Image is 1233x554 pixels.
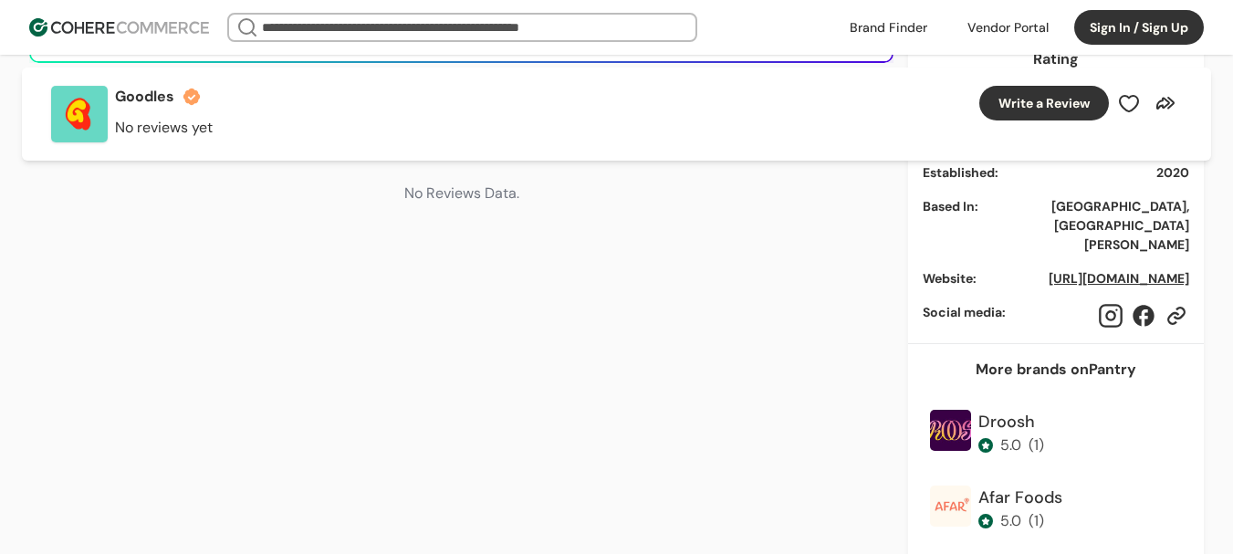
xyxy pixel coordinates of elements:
[979,86,1109,120] button: Write a Review
[1029,434,1044,456] div: ( 1 )
[978,410,1044,434] div: Droosh
[930,410,971,451] img: Brand Photo
[51,86,108,142] img: Brand Photo
[1074,10,1204,45] button: Sign In / Sign Up
[1156,163,1189,183] div: 2020
[923,163,1142,183] div: Established :
[976,359,1136,381] div: More brands on Pantry
[1000,510,1021,532] div: 5.0
[29,153,893,234] div: No Reviews Data.
[1029,510,1044,532] div: ( 1 )
[1049,270,1189,287] a: [URL][DOMAIN_NAME]
[923,197,978,216] div: Based In :
[1033,48,1079,70] div: Rating
[993,197,1189,255] div: [GEOGRAPHIC_DATA], [GEOGRAPHIC_DATA][PERSON_NAME]
[930,486,971,527] img: Brand Photo
[923,478,1189,547] a: Brand PhotoAfar Foods5.0(1)
[1000,434,1021,456] div: 5.0
[978,486,1062,510] div: Afar Foods
[115,117,213,139] div: No reviews yet
[923,303,1083,322] div: Social media :
[923,402,1189,471] a: Brand PhotoDroosh5.0(1)
[29,18,209,37] img: Cohere Logo
[923,269,1034,288] div: Website :
[115,86,174,108] h2: Goodles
